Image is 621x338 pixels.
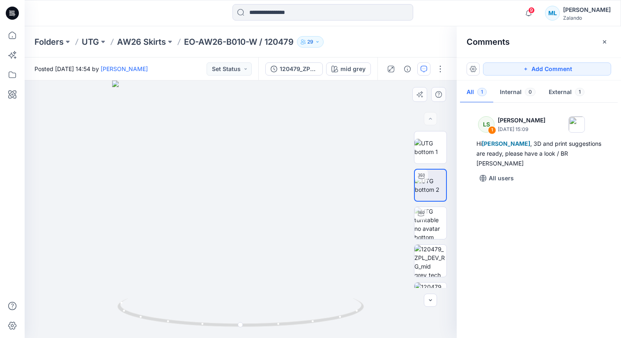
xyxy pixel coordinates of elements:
[280,64,317,74] div: 120479_ZPL_DEV
[483,62,611,76] button: Add Comment
[528,7,535,14] span: 9
[414,245,446,277] img: 120479_ZPL_DEV_RG_mid grey_tech
[525,88,536,96] span: 0
[401,62,414,76] button: Details
[101,65,148,72] a: [PERSON_NAME]
[482,140,530,147] span: [PERSON_NAME]
[34,36,64,48] a: Folders
[477,88,487,96] span: 1
[478,116,494,133] div: LS
[326,62,371,76] button: mid grey
[545,6,560,21] div: ML
[489,173,514,183] p: All users
[34,64,148,73] span: Posted [DATE] 14:54 by
[184,36,294,48] p: EO-AW26-B010-W / 120479
[414,207,446,239] img: UTG turntable no avatar bottom
[493,82,542,103] button: Internal
[460,82,493,103] button: All
[340,64,366,74] div: mid grey
[414,283,446,315] img: 120479_ZPL_DEV_RG_mid grey_mc
[467,37,510,47] h2: Comments
[563,5,611,15] div: [PERSON_NAME]
[575,88,584,96] span: 1
[498,115,545,125] p: [PERSON_NAME]
[488,126,496,134] div: 1
[542,82,591,103] button: External
[415,177,446,194] img: UTG bottom 2
[82,36,99,48] a: UTG
[297,36,324,48] button: 29
[498,125,545,133] p: [DATE] 15:09
[117,36,166,48] a: AW26 Skirts
[414,139,446,156] img: UTG bottom 1
[307,37,313,46] p: 29
[563,15,611,21] div: Zalando
[476,139,601,168] div: Hi , 3D and print suggestions are ready, please have a look / BR [PERSON_NAME]
[476,172,517,185] button: All users
[265,62,323,76] button: 120479_ZPL_DEV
